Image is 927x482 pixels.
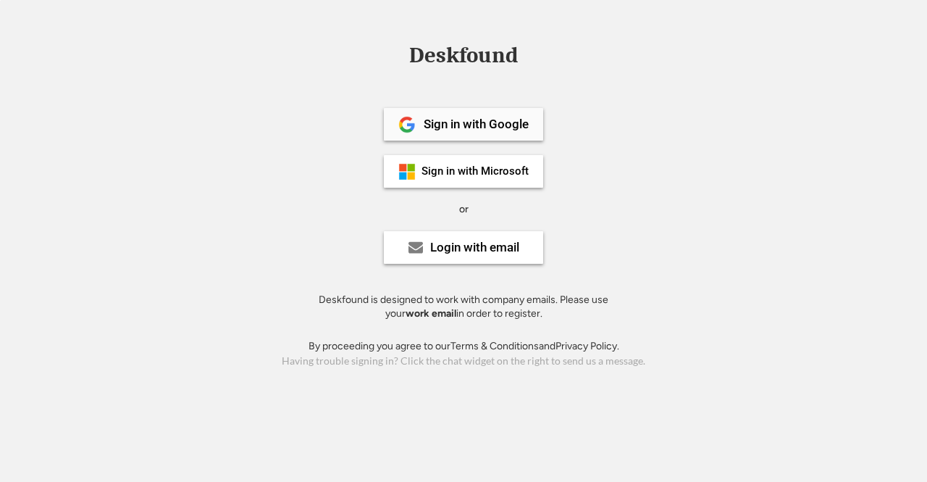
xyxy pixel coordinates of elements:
[555,340,619,352] a: Privacy Policy.
[421,166,529,177] div: Sign in with Microsoft
[301,293,626,321] div: Deskfound is designed to work with company emails. Please use your in order to register.
[424,118,529,130] div: Sign in with Google
[398,163,416,180] img: ms-symbollockup_mssymbol_19.png
[406,307,456,320] strong: work email
[450,340,539,352] a: Terms & Conditions
[459,202,469,217] div: or
[430,241,519,254] div: Login with email
[402,44,525,67] div: Deskfound
[309,339,619,354] div: By proceeding you agree to our and
[398,116,416,133] img: 1024px-Google__G__Logo.svg.png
